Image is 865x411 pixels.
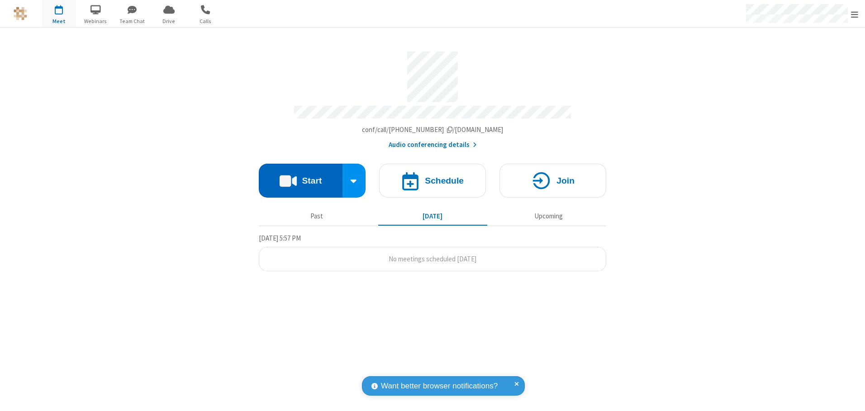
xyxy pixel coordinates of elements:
h4: Start [302,176,322,185]
span: Team Chat [115,17,149,25]
span: No meetings scheduled [DATE] [389,255,476,263]
button: Start [259,164,342,198]
button: Upcoming [494,208,603,225]
span: Meet [42,17,76,25]
button: Schedule [379,164,486,198]
button: Join [499,164,606,198]
span: Want better browser notifications? [381,380,498,392]
button: Copy my meeting room linkCopy my meeting room link [362,125,504,135]
h4: Join [556,176,575,185]
h4: Schedule [425,176,464,185]
span: Copy my meeting room link [362,125,504,134]
button: [DATE] [378,208,487,225]
section: Account details [259,45,606,150]
span: Webinars [79,17,113,25]
span: Drive [152,17,186,25]
button: Audio conferencing details [389,140,477,150]
section: Today's Meetings [259,233,606,272]
span: Calls [189,17,223,25]
div: Start conference options [342,164,366,198]
span: [DATE] 5:57 PM [259,234,301,242]
button: Past [262,208,371,225]
img: QA Selenium DO NOT DELETE OR CHANGE [14,7,27,20]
